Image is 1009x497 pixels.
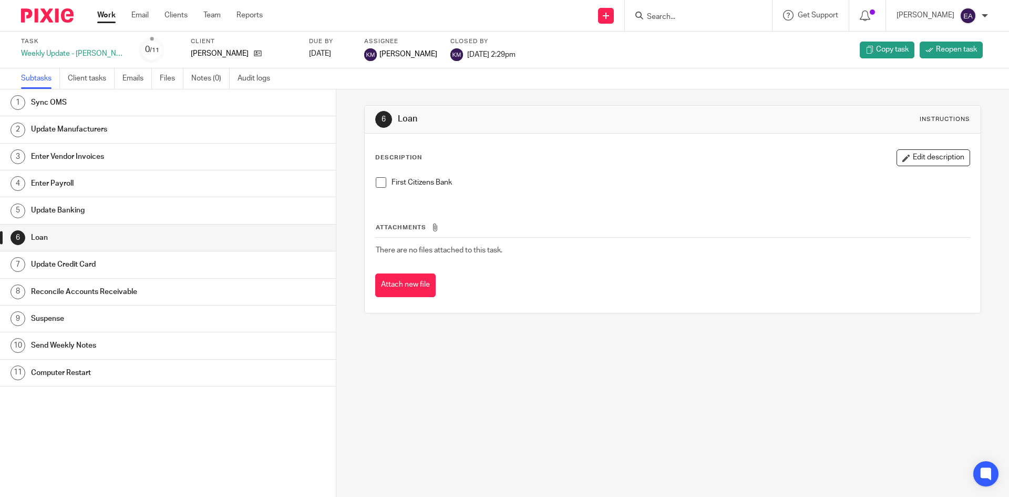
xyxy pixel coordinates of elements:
p: Description [375,154,422,162]
div: 9 [11,311,25,326]
h1: Computer Restart [31,365,228,381]
span: Copy task [876,44,909,55]
a: Files [160,68,183,89]
h1: Send Weekly Notes [31,338,228,353]
img: Pixie [21,8,74,23]
h1: Reconcile Accounts Receivable [31,284,228,300]
div: 4 [11,176,25,191]
div: 0 [145,44,159,56]
div: Instructions [920,115,970,124]
a: Reopen task [920,42,983,58]
a: Reports [236,10,263,21]
a: Email [131,10,149,21]
h1: Loan [31,230,228,246]
span: There are no files attached to this task. [376,247,502,254]
h1: Update Credit Card [31,257,228,272]
div: 6 [375,111,392,128]
div: 10 [11,338,25,353]
div: 5 [11,204,25,218]
button: Edit description [897,149,970,166]
div: Weekly Update - [PERSON_NAME] [21,48,126,59]
span: Attachments [376,225,426,230]
h1: Sync OMS [31,95,228,110]
a: Copy task [860,42,914,58]
h1: Enter Vendor Invoices [31,149,228,165]
div: [DATE] [309,48,351,59]
h1: Update Manufacturers [31,121,228,137]
div: 1 [11,95,25,110]
label: Closed by [450,37,516,46]
a: Notes (0) [191,68,230,89]
span: Get Support [798,12,838,19]
span: Reopen task [936,44,977,55]
div: 2 [11,123,25,137]
span: [DATE] 2:29pm [467,50,516,58]
p: [PERSON_NAME] [897,10,954,21]
img: svg%3E [960,7,976,24]
div: 8 [11,285,25,299]
h1: Loan [398,114,695,125]
div: 11 [11,366,25,380]
label: Assignee [364,37,437,46]
label: Task [21,37,126,46]
a: Subtasks [21,68,60,89]
div: 6 [11,230,25,245]
h1: Enter Payroll [31,176,228,191]
div: 7 [11,257,25,272]
span: [PERSON_NAME] [379,49,437,59]
button: Attach new file [375,273,436,297]
div: 3 [11,149,25,164]
a: Audit logs [238,68,278,89]
input: Search [646,13,740,22]
label: Due by [309,37,351,46]
a: Emails [122,68,152,89]
small: /11 [150,47,159,53]
a: Client tasks [68,68,115,89]
a: Team [203,10,221,21]
img: svg%3E [450,48,463,61]
p: First Citizens Bank [392,177,969,188]
a: Clients [164,10,188,21]
img: svg%3E [364,48,377,61]
label: Client [191,37,296,46]
h1: Update Banking [31,202,228,218]
p: [PERSON_NAME] [191,48,249,59]
a: Work [97,10,116,21]
h1: Suspense [31,311,228,327]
